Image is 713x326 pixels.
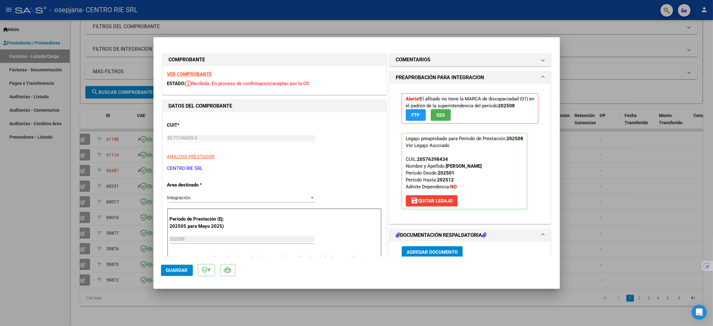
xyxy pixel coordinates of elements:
strong: NO [450,184,457,190]
div: 20576398434 [417,156,448,163]
a: VER COMPROBANTE [167,71,212,77]
span: CUIL: Nombre y Apellido: Período Desde: Período Hasta: Admite Dependencia: [406,156,482,190]
strong: 202508 [506,136,523,141]
strong: 202508 [498,103,515,109]
p: Legajo preaprobado para Período de Prestación: [402,133,527,209]
span: Guardar [166,267,188,273]
p: CENTRO RIE SRL [167,165,382,172]
mat-expansion-panel-header: COMENTARIOS [389,53,551,66]
p: Una vez que se asoció a un legajo aprobado no se puede cambiar el período de prestación. [170,254,379,262]
mat-expansion-panel-header: DOCUMENTACIÓN RESPALDATORIA [389,229,551,242]
strong: 202501 [438,170,454,176]
strong: Alerta! [406,96,420,102]
span: El afiliado no tiene la MARCA de discapaciadad (01) en el padrón de la superintendencia del período [406,96,534,118]
span: Integración [167,195,191,201]
h1: PREAPROBACIÓN PARA INTEGRACION [396,74,484,81]
div: Ver Legajo Asociado [406,142,449,149]
button: Quitar Legajo [406,195,458,206]
mat-icon: save [411,197,418,204]
span: ESTADO: [167,81,186,86]
strong: COMPROBANTE [169,57,205,63]
span: Agregar Documento [407,249,458,255]
span: Recibida. En proceso de confirmacion/aceptac por la OS. [186,81,311,86]
button: Guardar [161,265,193,276]
p: Area destinado * [167,181,232,189]
div: PREAPROBACIÓN PARA INTEGRACION [389,84,551,224]
span: ANALISIS PRESTADOR [167,154,215,160]
p: Período de Prestación (Ej: 202505 para Mayo 2025) [170,216,233,230]
strong: [PERSON_NAME] [446,163,482,169]
span: FTP [411,112,420,118]
div: Open Intercom Messenger [692,305,707,320]
h1: COMENTARIOS [396,56,430,64]
button: Agregar Documento [402,246,463,258]
p: CUIT [167,122,232,129]
span: Quitar Legajo [411,198,453,204]
button: FTP [406,109,426,121]
strong: 202512 [437,177,454,183]
strong: DATOS DEL COMPROBANTE [169,103,233,109]
span: SSS [436,112,445,118]
mat-expansion-panel-header: PREAPROBACIÓN PARA INTEGRACION [389,71,551,84]
button: SSS [431,109,451,121]
h1: DOCUMENTACIÓN RESPALDATORIA [396,232,486,239]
